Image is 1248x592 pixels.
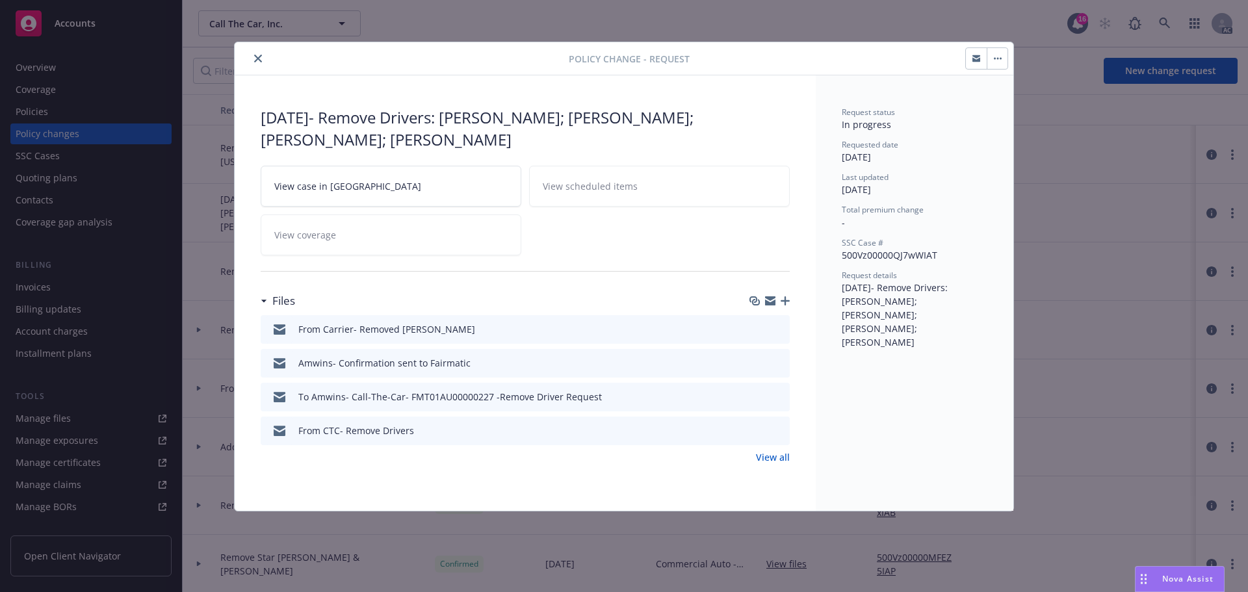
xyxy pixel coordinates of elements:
span: [DATE] [842,151,871,163]
div: From Carrier- Removed [PERSON_NAME] [298,322,475,336]
span: [DATE] [842,183,871,196]
div: From CTC- Remove Drivers [298,424,414,437]
div: Files [261,292,295,309]
button: download file [752,424,762,437]
h3: Files [272,292,295,309]
span: View case in [GEOGRAPHIC_DATA] [274,179,421,193]
button: download file [752,322,762,336]
span: SSC Case # [842,237,883,248]
span: Request status [842,107,895,118]
div: To Amwins- Call-The-Car- FMT01AU00000227 -Remove Driver Request [298,390,602,404]
button: preview file [773,390,785,404]
button: preview file [773,424,785,437]
button: download file [752,356,762,370]
span: - [842,216,845,229]
a: View case in [GEOGRAPHIC_DATA] [261,166,521,207]
span: In progress [842,118,891,131]
a: View all [756,450,790,464]
button: Nova Assist [1135,566,1225,592]
button: preview file [773,356,785,370]
span: Nova Assist [1162,573,1214,584]
span: Policy change - Request [569,52,690,66]
span: Total premium change [842,204,924,215]
span: Request details [842,270,897,281]
div: [DATE]- Remove Drivers: [PERSON_NAME]; [PERSON_NAME]; [PERSON_NAME]; [PERSON_NAME] [261,107,790,150]
span: Last updated [842,172,889,183]
span: 500Vz00000QJ7wWIAT [842,249,937,261]
button: preview file [773,322,785,336]
span: Requested date [842,139,898,150]
div: Drag to move [1136,567,1152,591]
button: download file [752,390,762,404]
div: Amwins- Confirmation sent to Fairmatic [298,356,471,370]
span: [DATE]- Remove Drivers: [PERSON_NAME]; [PERSON_NAME]; [PERSON_NAME]; [PERSON_NAME] [842,281,950,348]
button: close [250,51,266,66]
